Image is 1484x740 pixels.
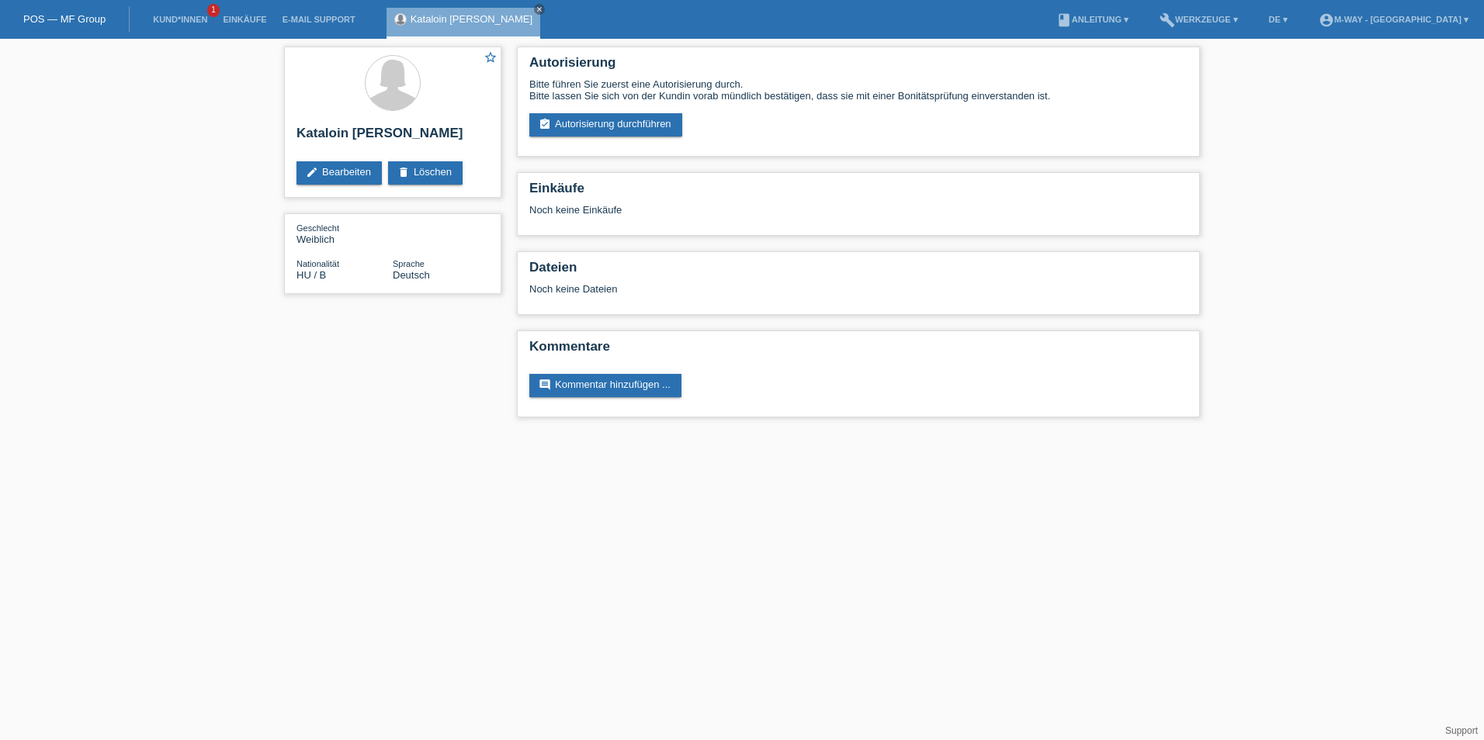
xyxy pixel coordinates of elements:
span: 1 [207,4,220,17]
h2: Kommentare [529,339,1188,362]
a: Support [1445,725,1478,736]
i: delete [397,166,410,178]
i: account_circle [1319,12,1334,28]
a: POS — MF Group [23,13,106,25]
a: Kataloin [PERSON_NAME] [411,13,533,25]
a: close [534,4,545,15]
i: comment [539,379,551,391]
span: Geschlecht [296,223,339,233]
i: book [1056,12,1072,28]
h2: Einkäufe [529,181,1188,204]
h2: Autorisierung [529,55,1188,78]
a: deleteLöschen [388,161,463,185]
a: account_circlem-way - [GEOGRAPHIC_DATA] ▾ [1311,15,1476,24]
a: assignment_turned_inAutorisierung durchführen [529,113,682,137]
div: Noch keine Dateien [529,283,1004,295]
a: editBearbeiten [296,161,382,185]
span: Nationalität [296,259,339,268]
span: Sprache [393,259,425,268]
i: star_border [484,50,498,64]
div: Weiblich [296,222,393,245]
a: buildWerkzeuge ▾ [1152,15,1246,24]
span: Deutsch [393,269,430,281]
a: Einkäufe [215,15,274,24]
div: Bitte führen Sie zuerst eine Autorisierung durch. Bitte lassen Sie sich von der Kundin vorab münd... [529,78,1188,102]
a: Kund*innen [145,15,215,24]
i: assignment_turned_in [539,118,551,130]
a: star_border [484,50,498,67]
i: close [536,5,543,13]
i: edit [306,166,318,178]
a: bookAnleitung ▾ [1049,15,1136,24]
span: Ungarn / B / 08.10.2022 [296,269,326,281]
a: E-Mail Support [275,15,363,24]
h2: Kataloin [PERSON_NAME] [296,126,489,149]
div: Noch keine Einkäufe [529,204,1188,227]
a: commentKommentar hinzufügen ... [529,374,681,397]
a: DE ▾ [1261,15,1295,24]
h2: Dateien [529,260,1188,283]
i: build [1160,12,1175,28]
